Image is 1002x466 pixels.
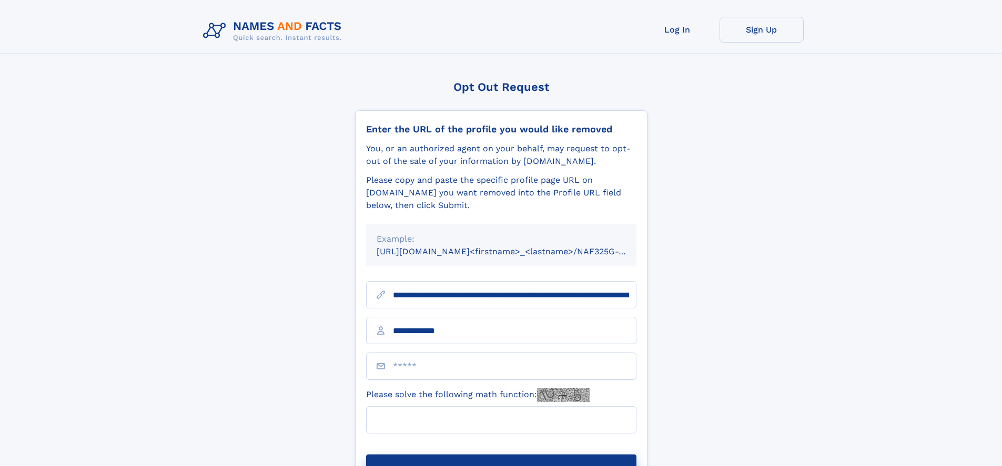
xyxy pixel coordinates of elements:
a: Sign Up [720,17,804,43]
a: Log In [635,17,720,43]
div: You, or an authorized agent on your behalf, may request to opt-out of the sale of your informatio... [366,142,636,168]
small: [URL][DOMAIN_NAME]<firstname>_<lastname>/NAF325G-xxxxxxxx [377,246,656,256]
label: Please solve the following math function: [366,388,590,402]
div: Enter the URL of the profile you would like removed [366,123,636,135]
img: Logo Names and Facts [199,17,350,45]
div: Please copy and paste the specific profile page URL on [DOMAIN_NAME] you want removed into the Pr... [366,174,636,212]
div: Example: [377,233,626,245]
div: Opt Out Request [355,80,647,94]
